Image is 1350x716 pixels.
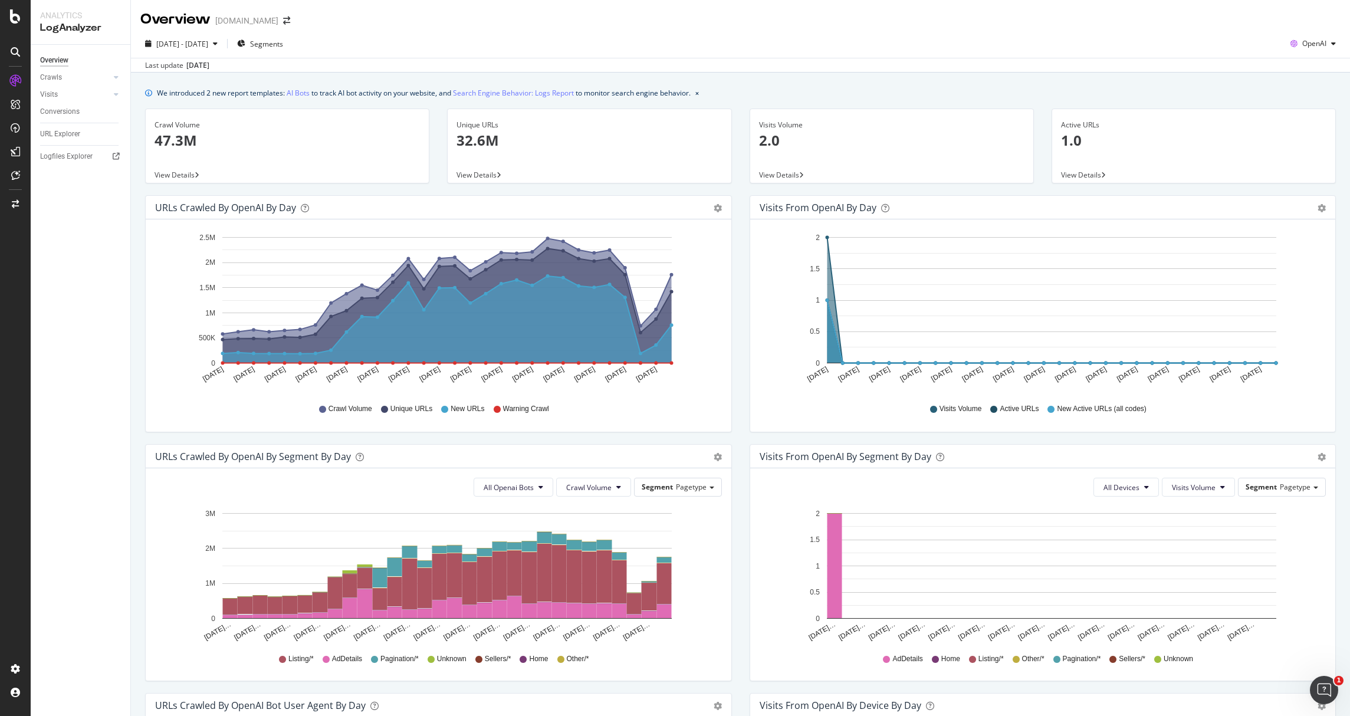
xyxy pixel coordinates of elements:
a: Crawls [40,71,110,84]
div: Unique URLs [456,120,722,130]
div: Last update [145,60,209,71]
span: OpenAI [1302,38,1326,48]
a: Logfiles Explorer [40,150,122,163]
svg: A chart. [760,506,1322,643]
text: 2.5M [199,234,215,242]
text: [DATE] [511,365,534,383]
a: AI Bots [287,87,310,99]
span: Warning Crawl [503,404,549,414]
text: [DATE] [806,365,829,383]
text: [DATE] [1022,365,1046,383]
span: Pagetype [676,482,707,492]
text: [DATE] [232,365,256,383]
text: [DATE] [356,365,380,383]
span: Crawl Volume [566,482,612,492]
a: Conversions [40,106,122,118]
div: URL Explorer [40,128,80,140]
span: Active URLs [1000,404,1039,414]
span: Visits Volume [1172,482,1216,492]
span: Segment [1246,482,1277,492]
text: 500K [199,334,215,342]
span: View Details [759,170,799,180]
span: Listing/* [288,654,314,664]
span: 1 [1334,676,1344,685]
svg: A chart. [760,229,1322,393]
text: 0 [816,615,820,623]
text: [DATE] [449,365,472,383]
span: Pagination/* [380,654,419,664]
text: [DATE] [898,365,922,383]
div: Visits from OpenAI By Segment By Day [760,451,931,462]
button: Crawl Volume [556,478,631,497]
text: [DATE] [635,365,658,383]
text: [DATE] [1115,365,1139,383]
span: Crawl Volume [329,404,372,414]
div: arrow-right-arrow-left [283,17,290,25]
text: [DATE] [991,365,1015,383]
span: New URLs [451,404,484,414]
div: gear [1318,702,1326,710]
span: View Details [1061,170,1101,180]
a: URL Explorer [40,128,122,140]
div: Visits from OpenAI by day [760,202,876,214]
span: View Details [155,170,195,180]
text: [DATE] [387,365,410,383]
text: [DATE] [604,365,628,383]
div: [DOMAIN_NAME] [215,15,278,27]
span: Home [941,654,960,664]
a: Search Engine Behavior: Logs Report [453,87,574,99]
text: [DATE] [1146,365,1170,383]
text: [DATE] [201,365,225,383]
text: [DATE] [263,365,287,383]
div: Visits [40,88,58,101]
div: Crawls [40,71,62,84]
svg: A chart. [155,506,717,643]
div: gear [1318,453,1326,461]
text: 1M [205,580,215,588]
a: Overview [40,54,122,67]
text: 1.5 [810,265,820,273]
span: Pagetype [1280,482,1310,492]
div: gear [1318,204,1326,212]
text: [DATE] [1053,365,1077,383]
div: Visits Volume [759,120,1024,130]
p: 47.3M [155,130,420,150]
button: [DATE] - [DATE] [140,34,222,53]
button: All Devices [1093,478,1159,497]
button: All Openai Bots [474,478,553,497]
text: [DATE] [1177,365,1201,383]
span: [DATE] - [DATE] [156,39,208,49]
text: [DATE] [1208,365,1231,383]
span: AdDetails [892,654,922,664]
div: Logfiles Explorer [40,150,93,163]
span: Visits Volume [940,404,982,414]
text: 2 [816,234,820,242]
text: 0 [816,359,820,367]
iframe: Intercom live chat [1310,676,1338,704]
text: 3M [205,510,215,518]
text: [DATE] [836,365,860,383]
div: Visits From OpenAI By Device By Day [760,699,921,711]
div: info banner [145,87,1336,99]
span: New Active URLs (all codes) [1057,404,1146,414]
div: Conversions [40,106,80,118]
p: 1.0 [1061,130,1326,150]
text: [DATE] [418,365,442,383]
span: Sellers/* [485,654,511,664]
svg: A chart. [155,229,717,393]
text: 1 [816,296,820,304]
div: Overview [40,54,68,67]
text: 2M [205,259,215,267]
div: URLs Crawled by OpenAI bot User Agent By Day [155,699,366,711]
text: [DATE] [480,365,504,383]
text: 2M [205,544,215,553]
div: gear [714,702,722,710]
span: Other/* [567,654,589,664]
div: [DATE] [186,60,209,71]
span: Unique URLs [390,404,432,414]
span: All Openai Bots [484,482,534,492]
p: 32.6M [456,130,722,150]
button: close banner [692,84,702,101]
